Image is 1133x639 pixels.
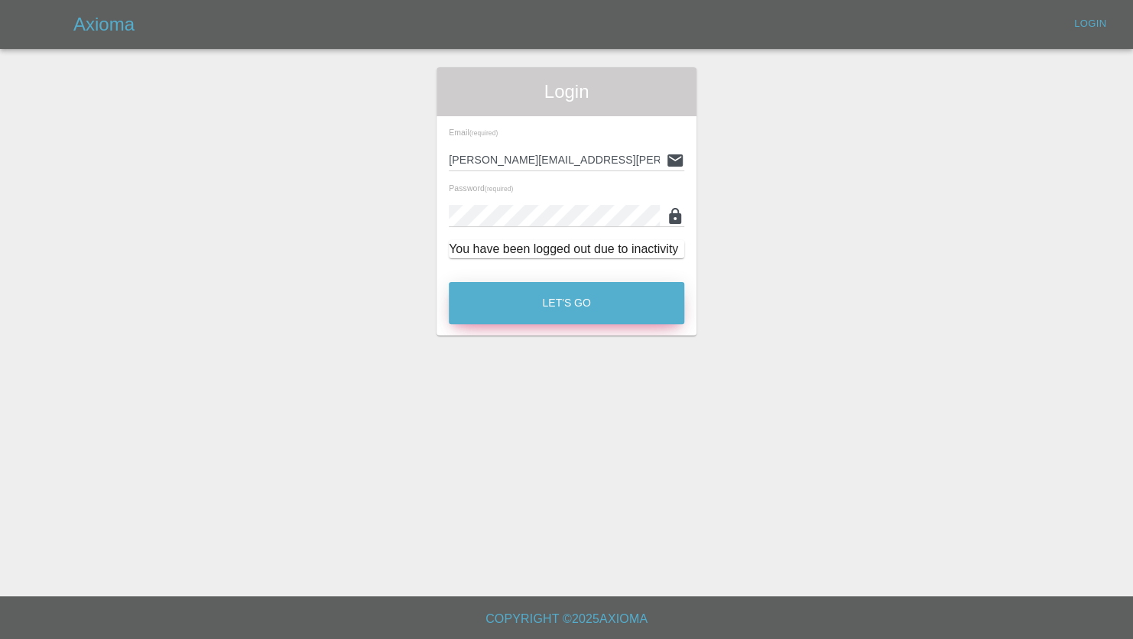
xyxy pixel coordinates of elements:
small: (required) [469,130,498,137]
a: Login [1066,12,1115,36]
button: Let's Go [449,282,684,324]
span: Password [449,183,513,193]
span: Login [449,79,684,104]
small: (required) [485,186,513,193]
h5: Axioma [73,12,135,37]
span: Email [449,128,498,137]
div: You have been logged out due to inactivity [449,240,684,258]
h6: Copyright © 2025 Axioma [12,608,1121,630]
